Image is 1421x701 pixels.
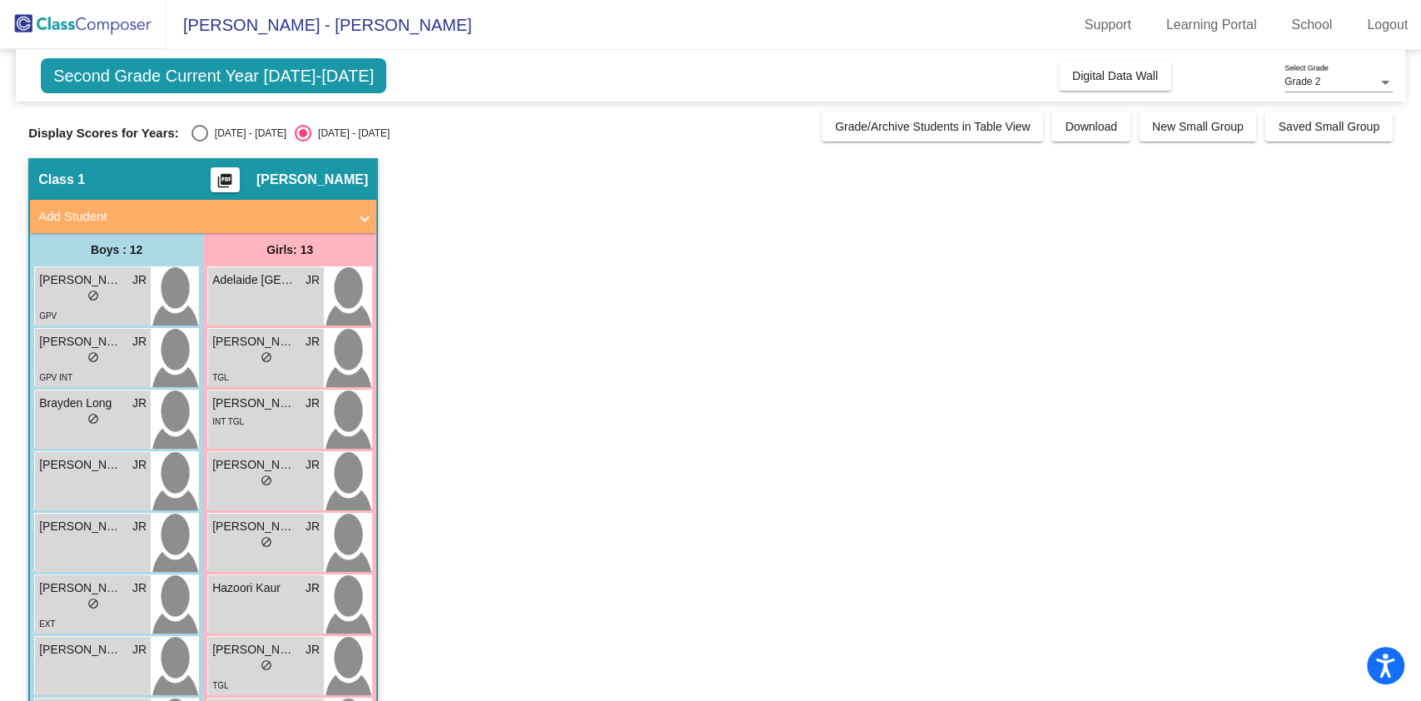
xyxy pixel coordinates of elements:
[261,536,272,548] span: do_not_disturb_alt
[256,172,368,188] span: [PERSON_NAME]
[212,417,244,426] span: INT TGL
[39,395,122,412] span: Brayden Long
[132,641,147,659] span: JR
[39,619,55,629] span: EXT
[132,456,147,474] span: JR
[87,351,99,363] span: do_not_disturb_alt
[203,233,376,266] div: Girls: 13
[1284,76,1320,87] span: Grade 2
[39,641,122,659] span: [PERSON_NAME]
[212,395,296,412] span: [PERSON_NAME]
[212,373,228,382] span: TGL
[1139,112,1257,142] button: New Small Group
[39,311,57,321] span: GPV
[208,126,286,141] div: [DATE] - [DATE]
[1278,120,1379,133] span: Saved Small Group
[212,579,296,597] span: Hazoori Kaur
[1264,112,1392,142] button: Saved Small Group
[132,518,147,535] span: JR
[212,518,296,535] span: [PERSON_NAME]
[306,518,320,535] span: JR
[39,579,122,597] span: [PERSON_NAME]
[39,271,122,289] span: [PERSON_NAME]
[38,172,85,188] span: Class 1
[212,456,296,474] span: [PERSON_NAME]
[261,351,272,363] span: do_not_disturb_alt
[39,518,122,535] span: [PERSON_NAME]
[87,413,99,425] span: do_not_disturb_alt
[1051,112,1130,142] button: Download
[38,207,348,226] mat-panel-title: Add Student
[212,333,296,350] span: [PERSON_NAME]
[28,126,179,141] span: Display Scores for Years:
[212,641,296,659] span: [PERSON_NAME]
[1153,12,1270,38] a: Learning Portal
[1354,12,1421,38] a: Logout
[822,112,1044,142] button: Grade/Archive Students in Table View
[1065,120,1116,133] span: Download
[132,579,147,597] span: JR
[30,233,203,266] div: Boys : 12
[306,641,320,659] span: JR
[261,659,272,671] span: do_not_disturb_alt
[191,125,390,142] mat-radio-group: Select an option
[87,598,99,609] span: do_not_disturb_alt
[39,456,122,474] span: [PERSON_NAME]
[311,126,390,141] div: [DATE] - [DATE]
[166,12,472,38] span: [PERSON_NAME] - [PERSON_NAME]
[1278,12,1345,38] a: School
[87,290,99,301] span: do_not_disturb_alt
[1072,69,1158,82] span: Digital Data Wall
[39,373,72,382] span: GPV INT
[306,271,320,289] span: JR
[39,333,122,350] span: [PERSON_NAME]
[30,200,376,233] mat-expansion-panel-header: Add Student
[306,333,320,350] span: JR
[132,271,147,289] span: JR
[132,333,147,350] span: JR
[41,58,386,93] span: Second Grade Current Year [DATE]-[DATE]
[835,120,1031,133] span: Grade/Archive Students in Table View
[306,395,320,412] span: JR
[215,172,235,196] mat-icon: picture_as_pdf
[132,395,147,412] span: JR
[1071,12,1145,38] a: Support
[1152,120,1244,133] span: New Small Group
[212,271,296,289] span: Adelaide [GEOGRAPHIC_DATA]
[306,456,320,474] span: JR
[306,579,320,597] span: JR
[261,475,272,486] span: do_not_disturb_alt
[211,167,240,192] button: Print Students Details
[212,681,228,690] span: TGL
[1059,61,1171,91] button: Digital Data Wall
